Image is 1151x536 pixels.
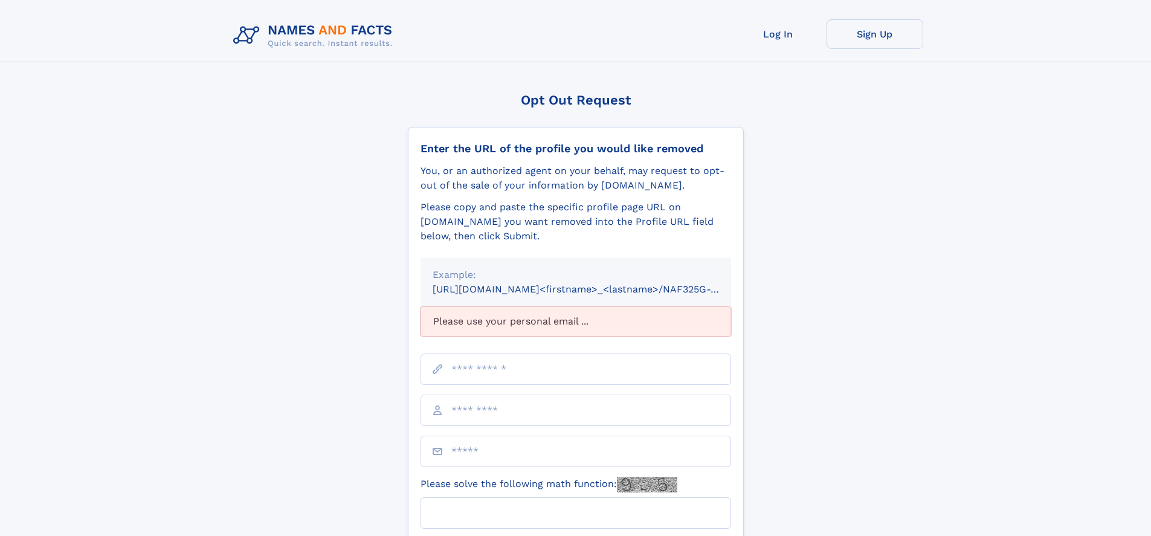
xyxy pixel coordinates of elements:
label: Please solve the following math function: [421,477,677,492]
div: Opt Out Request [408,92,744,108]
div: Enter the URL of the profile you would like removed [421,142,731,155]
a: Log In [730,19,827,49]
small: [URL][DOMAIN_NAME]<firstname>_<lastname>/NAF325G-xxxxxxxx [433,283,754,295]
div: Please copy and paste the specific profile page URL on [DOMAIN_NAME] you want removed into the Pr... [421,200,731,244]
div: You, or an authorized agent on your behalf, may request to opt-out of the sale of your informatio... [421,164,731,193]
img: Logo Names and Facts [228,19,402,52]
a: Sign Up [827,19,923,49]
div: Example: [433,268,719,282]
div: Please use your personal email ... [421,306,731,337]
